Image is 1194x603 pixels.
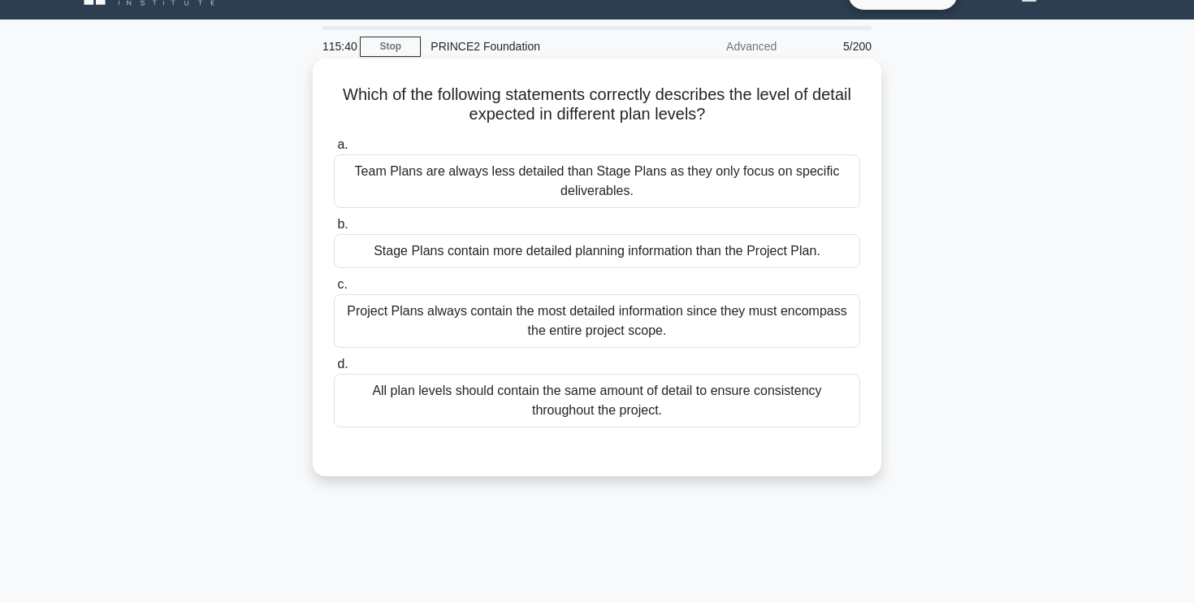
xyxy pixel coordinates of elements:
a: Stop [360,37,421,57]
span: c. [337,277,347,291]
span: a. [337,137,348,151]
h5: Which of the following statements correctly describes the level of detail expected in different p... [332,85,862,125]
div: PRINCE2 Foundation [421,30,644,63]
div: Stage Plans contain more detailed planning information than the Project Plan. [334,234,860,268]
div: 115:40 [313,30,360,63]
div: 5/200 [786,30,881,63]
span: d. [337,357,348,371]
div: All plan levels should contain the same amount of detail to ensure consistency throughout the pro... [334,374,860,427]
div: Project Plans always contain the most detailed information since they must encompass the entire p... [334,294,860,348]
div: Advanced [644,30,786,63]
div: Team Plans are always less detailed than Stage Plans as they only focus on specific deliverables. [334,154,860,208]
span: b. [337,217,348,231]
